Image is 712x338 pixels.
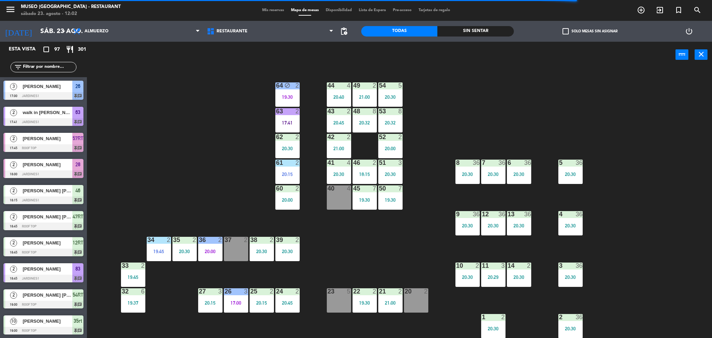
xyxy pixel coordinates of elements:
div: 36 [499,160,505,166]
div: 49 [353,82,354,89]
div: 18:15 [353,172,377,177]
span: 2 [10,292,17,299]
div: 48 [353,108,354,114]
button: menu [5,4,16,17]
span: 35rt [74,317,82,325]
span: 2 [10,240,17,247]
span: 63 [75,108,80,116]
span: 97 [54,46,60,54]
div: 2 [373,288,377,295]
div: 2 [296,288,300,295]
span: Pre-acceso [389,8,415,12]
div: 20:30 [481,326,505,331]
div: 20:29 [481,275,505,280]
div: 36 [576,211,583,217]
div: 20:15 [198,300,222,305]
div: 20:30 [378,95,403,99]
span: [PERSON_NAME] [PERSON_NAME] [23,187,72,194]
div: 20:45 [275,300,300,305]
span: [PERSON_NAME] [23,83,72,90]
div: 36 [576,263,583,269]
span: 47RT [73,212,83,221]
span: Mapa de mesas [288,8,322,12]
div: 34 [147,237,148,243]
div: 36 [576,160,583,166]
input: Filtrar por nombre... [22,63,76,71]
div: 20:15 [275,172,300,177]
div: 2 [296,185,300,192]
span: 2 [10,214,17,220]
div: 20:30 [507,172,531,177]
div: Sin sentar [437,26,513,37]
span: [PERSON_NAME] [23,239,72,247]
div: 2 [270,237,274,243]
span: [PERSON_NAME] [23,317,72,325]
div: 20:32 [378,120,403,125]
span: 26 [75,82,80,90]
span: 301 [78,46,86,54]
span: pending_actions [340,27,348,35]
span: Mis reservas [259,8,288,12]
div: 20:30 [558,326,583,331]
div: 2 [167,237,171,243]
div: 8 [398,108,403,114]
div: 21:00 [353,95,377,99]
div: sábado 23. agosto - 12:02 [21,10,121,17]
div: 43 [327,108,328,114]
div: 2 [501,314,505,320]
span: 46 [75,186,80,195]
div: 20:30 [455,172,480,177]
div: 17:41 [275,120,300,125]
i: close [697,50,705,58]
span: 83 [75,265,80,273]
span: 3 [10,83,17,90]
span: 57RT [73,134,83,143]
i: arrow_drop_down [59,27,68,35]
span: 2 [10,187,17,194]
i: power_settings_new [685,27,693,35]
div: 2 [296,134,300,140]
div: 46 [353,160,354,166]
div: 20:32 [353,120,377,125]
i: add_circle_outline [637,6,645,14]
div: 20:30 [275,249,300,254]
div: 2 [347,108,351,114]
span: Disponibilidad [322,8,355,12]
div: 25 [250,288,251,295]
div: 20:00 [275,198,300,202]
div: 20:30 [558,275,583,280]
div: 20:30 [455,275,480,280]
div: 3 [398,160,403,166]
div: 36 [524,211,531,217]
div: 44 [327,82,328,89]
div: 20:30 [275,146,300,151]
div: 36 [524,160,531,166]
div: Esta vista [3,45,50,54]
div: 42 [327,134,328,140]
i: exit_to_app [656,6,664,14]
div: 2 [424,288,428,295]
i: crop_square [42,45,50,54]
div: 8 [373,108,377,114]
span: 2 [10,161,17,168]
div: 2 [398,134,403,140]
div: 45 [353,185,354,192]
div: 4 [347,185,351,192]
div: 19:30 [275,95,300,99]
div: 17:00 [224,300,248,305]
